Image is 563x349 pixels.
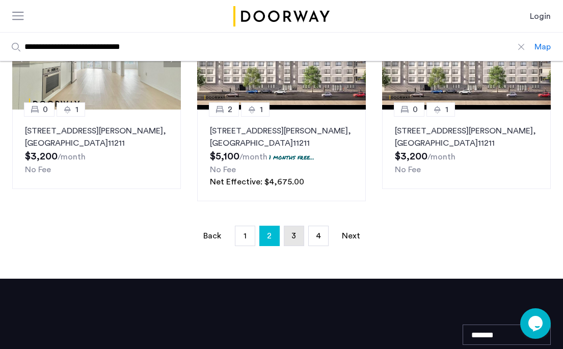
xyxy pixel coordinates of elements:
[202,226,223,246] a: Back
[12,226,551,246] nav: Pagination
[210,125,353,149] p: [STREET_ADDRESS][PERSON_NAME] 11211
[395,151,427,162] span: $3,200
[210,166,236,174] span: No Fee
[75,103,78,116] span: 1
[341,226,361,246] a: Next
[520,308,553,339] iframe: chat widget
[210,151,239,162] span: $5,100
[232,6,332,26] img: logo
[25,151,58,162] span: $3,200
[239,153,267,161] sub: /month
[25,125,168,149] p: [STREET_ADDRESS][PERSON_NAME] 11211
[395,166,421,174] span: No Fee
[445,103,448,116] span: 1
[12,110,181,189] a: 01[STREET_ADDRESS][PERSON_NAME], [GEOGRAPHIC_DATA]11211No Fee
[25,166,51,174] span: No Fee
[316,232,321,240] span: 4
[260,103,263,116] span: 1
[382,110,551,189] a: 01[STREET_ADDRESS][PERSON_NAME], [GEOGRAPHIC_DATA]11211No Fee
[197,110,366,201] a: 21[STREET_ADDRESS][PERSON_NAME], [GEOGRAPHIC_DATA]112111 months free...No FeeNet Effective: $4,67...
[534,41,551,53] div: Map
[244,232,247,240] span: 1
[210,178,304,186] span: Net Effective: $4,675.00
[267,228,272,244] span: 2
[232,6,332,26] a: Cazamio Logo
[463,325,551,345] select: Language select
[395,125,538,149] p: [STREET_ADDRESS][PERSON_NAME] 11211
[58,153,86,161] sub: /month
[413,103,418,116] span: 0
[427,153,455,161] sub: /month
[228,103,232,116] span: 2
[291,232,296,240] span: 3
[269,153,314,162] p: 1 months free...
[43,103,48,116] span: 0
[530,10,551,22] a: Login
